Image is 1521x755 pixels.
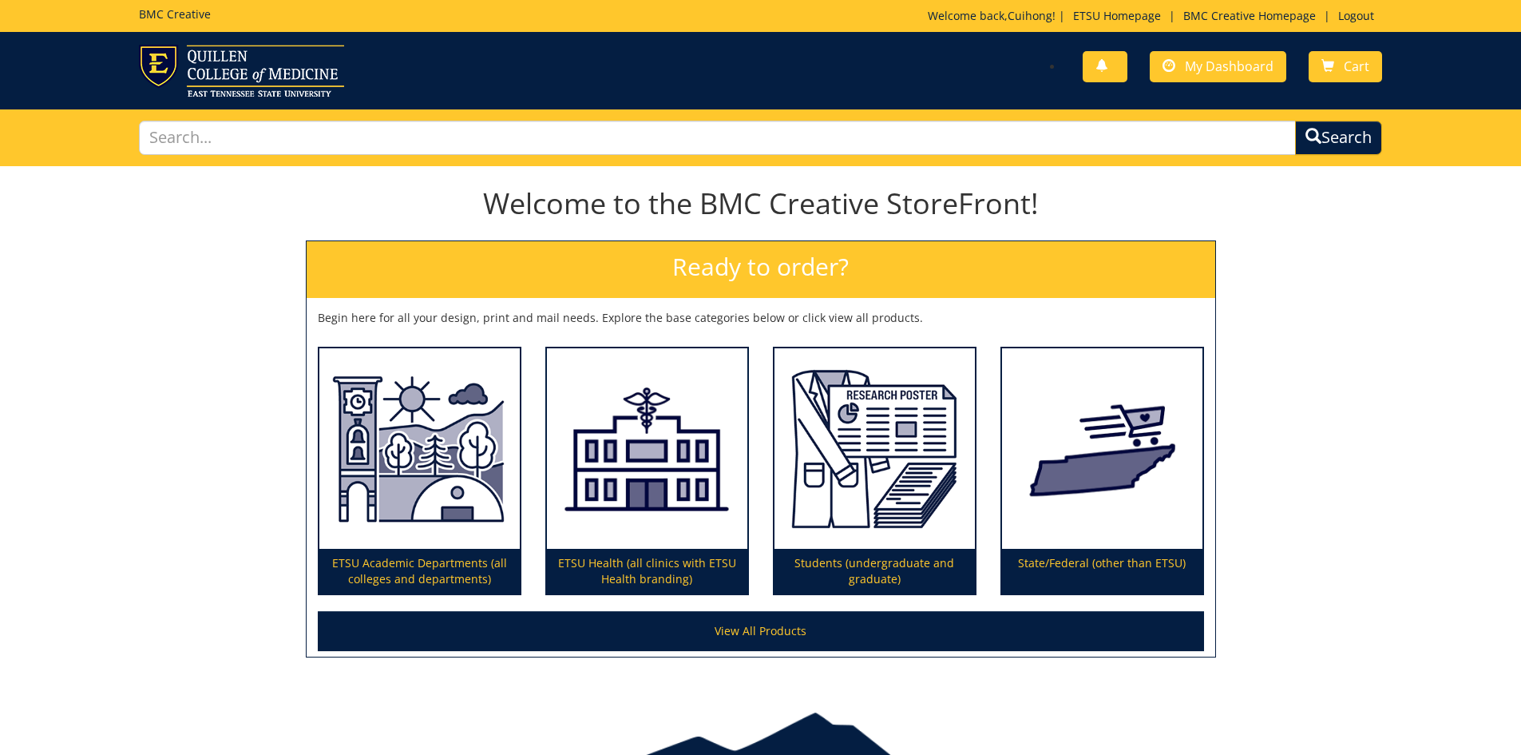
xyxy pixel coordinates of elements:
p: ETSU Academic Departments (all colleges and departments) [319,549,520,594]
a: Cuihong [1008,8,1052,23]
p: ETSU Health (all clinics with ETSU Health branding) [547,549,747,594]
p: Students (undergraduate and graduate) [774,549,975,594]
img: State/Federal (other than ETSU) [1002,348,1202,550]
a: ETSU Homepage [1065,8,1169,23]
input: Search... [139,121,1297,155]
button: Search [1295,121,1382,155]
p: Welcome back, ! | | | [928,8,1382,24]
a: State/Federal (other than ETSU) [1002,348,1202,594]
a: BMC Creative Homepage [1175,8,1324,23]
p: State/Federal (other than ETSU) [1002,549,1202,594]
h5: BMC Creative [139,8,211,20]
a: My Dashboard [1150,51,1286,82]
a: Students (undergraduate and graduate) [774,348,975,594]
img: ETSU logo [139,45,344,97]
h2: Ready to order? [307,241,1215,298]
a: ETSU Health (all clinics with ETSU Health branding) [547,348,747,594]
a: ETSU Academic Departments (all colleges and departments) [319,348,520,594]
span: Cart [1344,58,1369,75]
img: ETSU Academic Departments (all colleges and departments) [319,348,520,550]
h1: Welcome to the BMC Creative StoreFront! [306,188,1216,220]
img: ETSU Health (all clinics with ETSU Health branding) [547,348,747,550]
img: Students (undergraduate and graduate) [774,348,975,550]
a: Logout [1330,8,1382,23]
a: View All Products [318,611,1204,651]
a: Cart [1309,51,1382,82]
p: Begin here for all your design, print and mail needs. Explore the base categories below or click ... [318,310,1204,326]
span: My Dashboard [1185,58,1273,75]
